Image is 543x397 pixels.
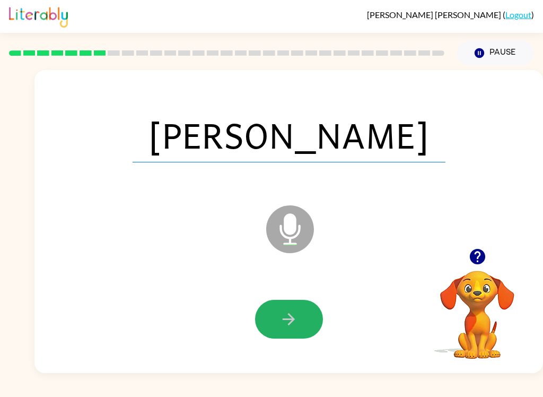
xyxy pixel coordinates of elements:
[424,254,530,360] video: Your browser must support playing .mp4 files to use Literably. Please try using another browser.
[133,107,445,162] span: [PERSON_NAME]
[505,10,531,20] a: Logout
[367,10,503,20] span: [PERSON_NAME] [PERSON_NAME]
[9,4,68,28] img: Literably
[457,41,534,65] button: Pause
[367,10,534,20] div: ( )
